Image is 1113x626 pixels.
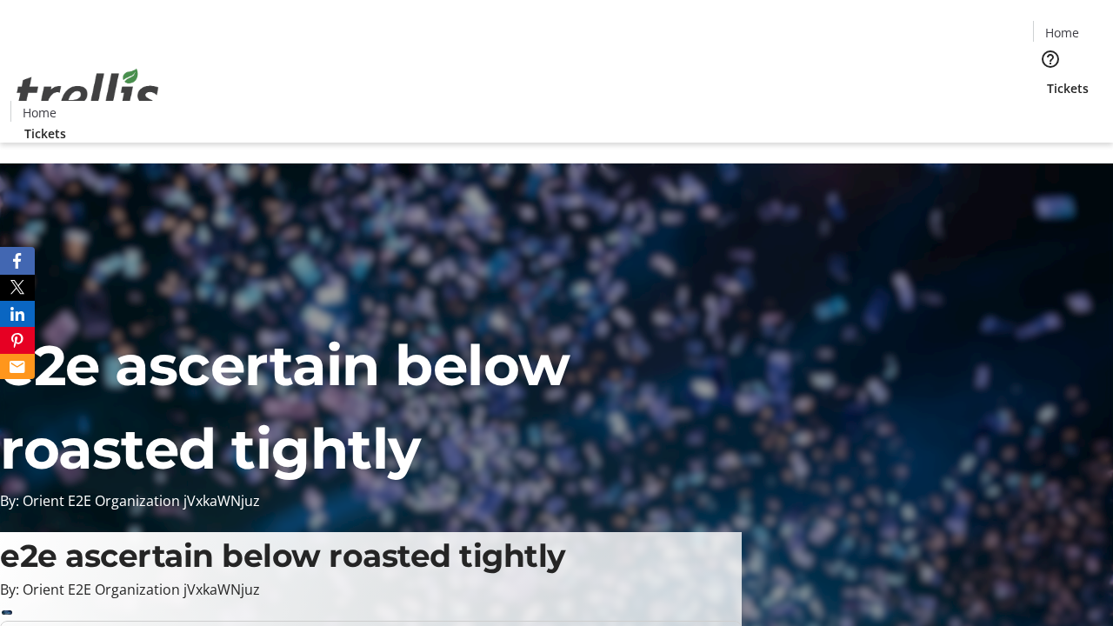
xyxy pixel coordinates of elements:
img: Orient E2E Organization jVxkaWNjuz's Logo [10,50,165,137]
span: Home [1045,23,1079,42]
a: Home [1034,23,1090,42]
a: Tickets [10,124,80,143]
a: Tickets [1033,79,1103,97]
span: Tickets [1047,79,1089,97]
button: Cart [1033,97,1068,132]
button: Help [1033,42,1068,77]
a: Home [11,103,67,122]
span: Tickets [24,124,66,143]
span: Home [23,103,57,122]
